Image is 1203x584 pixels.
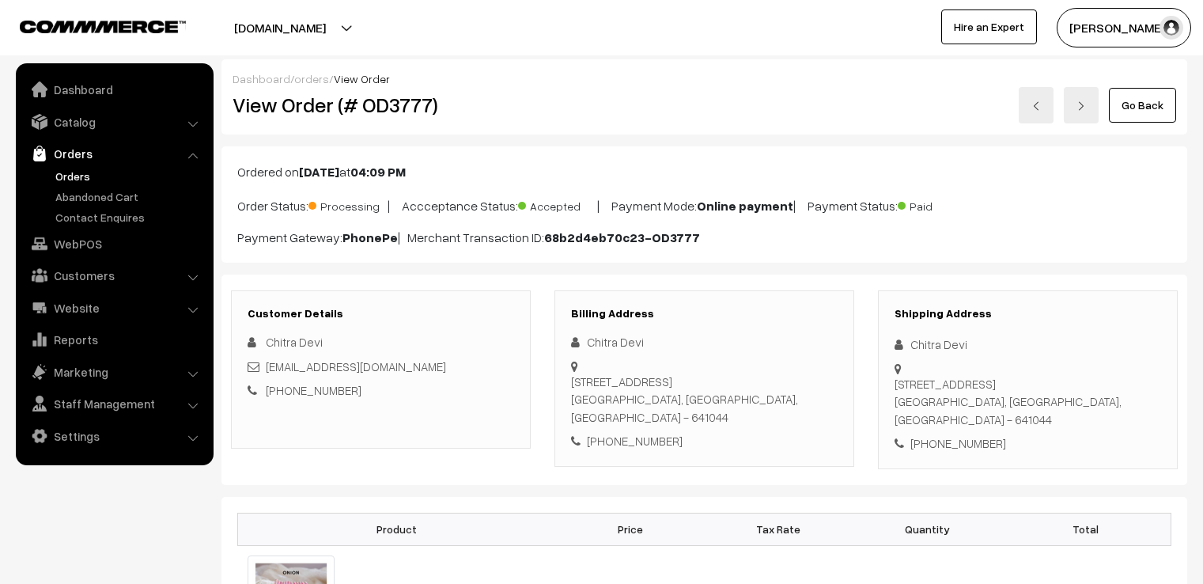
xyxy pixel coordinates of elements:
[20,294,208,322] a: Website
[571,333,838,351] div: Chitra Devi
[51,168,208,184] a: Orders
[238,513,556,545] th: Product
[20,325,208,354] a: Reports
[853,513,1001,545] th: Quantity
[334,72,390,85] span: View Order
[895,307,1161,320] h3: Shipping Address
[299,164,339,180] b: [DATE]
[571,307,838,320] h3: Billing Address
[1109,88,1176,123] a: Go Back
[941,9,1037,44] a: Hire an Expert
[266,383,361,397] a: [PHONE_NUMBER]
[233,70,1176,87] div: / /
[20,16,158,35] a: COMMMERCE
[20,139,208,168] a: Orders
[20,21,186,32] img: COMMMERCE
[895,336,1161,354] div: Chitra Devi
[895,434,1161,453] div: [PHONE_NUMBER]
[556,513,705,545] th: Price
[248,307,514,320] h3: Customer Details
[20,229,208,258] a: WebPOS
[20,108,208,136] a: Catalog
[697,198,793,214] b: Online payment
[308,194,388,214] span: Processing
[266,359,446,374] a: [EMAIL_ADDRESS][DOMAIN_NAME]
[1031,101,1041,111] img: left-arrow.png
[518,194,597,214] span: Accepted
[1076,101,1086,111] img: right-arrow.png
[20,75,208,104] a: Dashboard
[1057,8,1191,47] button: [PERSON_NAME]
[571,432,838,450] div: [PHONE_NUMBER]
[20,422,208,450] a: Settings
[1159,16,1183,40] img: user
[571,373,838,427] div: [STREET_ADDRESS] [GEOGRAPHIC_DATA], [GEOGRAPHIC_DATA], [GEOGRAPHIC_DATA] - 641044
[704,513,853,545] th: Tax Rate
[342,229,398,245] b: PhonePe
[895,375,1161,429] div: [STREET_ADDRESS] [GEOGRAPHIC_DATA], [GEOGRAPHIC_DATA], [GEOGRAPHIC_DATA] - 641044
[20,261,208,290] a: Customers
[898,194,977,214] span: Paid
[20,389,208,418] a: Staff Management
[237,162,1171,181] p: Ordered on at
[1001,513,1171,545] th: Total
[266,335,323,349] span: Chitra Devi
[51,209,208,226] a: Contact Enquires
[350,164,406,180] b: 04:09 PM
[20,358,208,386] a: Marketing
[237,228,1171,247] p: Payment Gateway: | Merchant Transaction ID:
[237,194,1171,215] p: Order Status: | Accceptance Status: | Payment Mode: | Payment Status:
[179,8,381,47] button: [DOMAIN_NAME]
[544,229,700,245] b: 68b2d4eb70c23-OD3777
[51,188,208,205] a: Abandoned Cart
[294,72,329,85] a: orders
[233,72,290,85] a: Dashboard
[233,93,532,117] h2: View Order (# OD3777)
